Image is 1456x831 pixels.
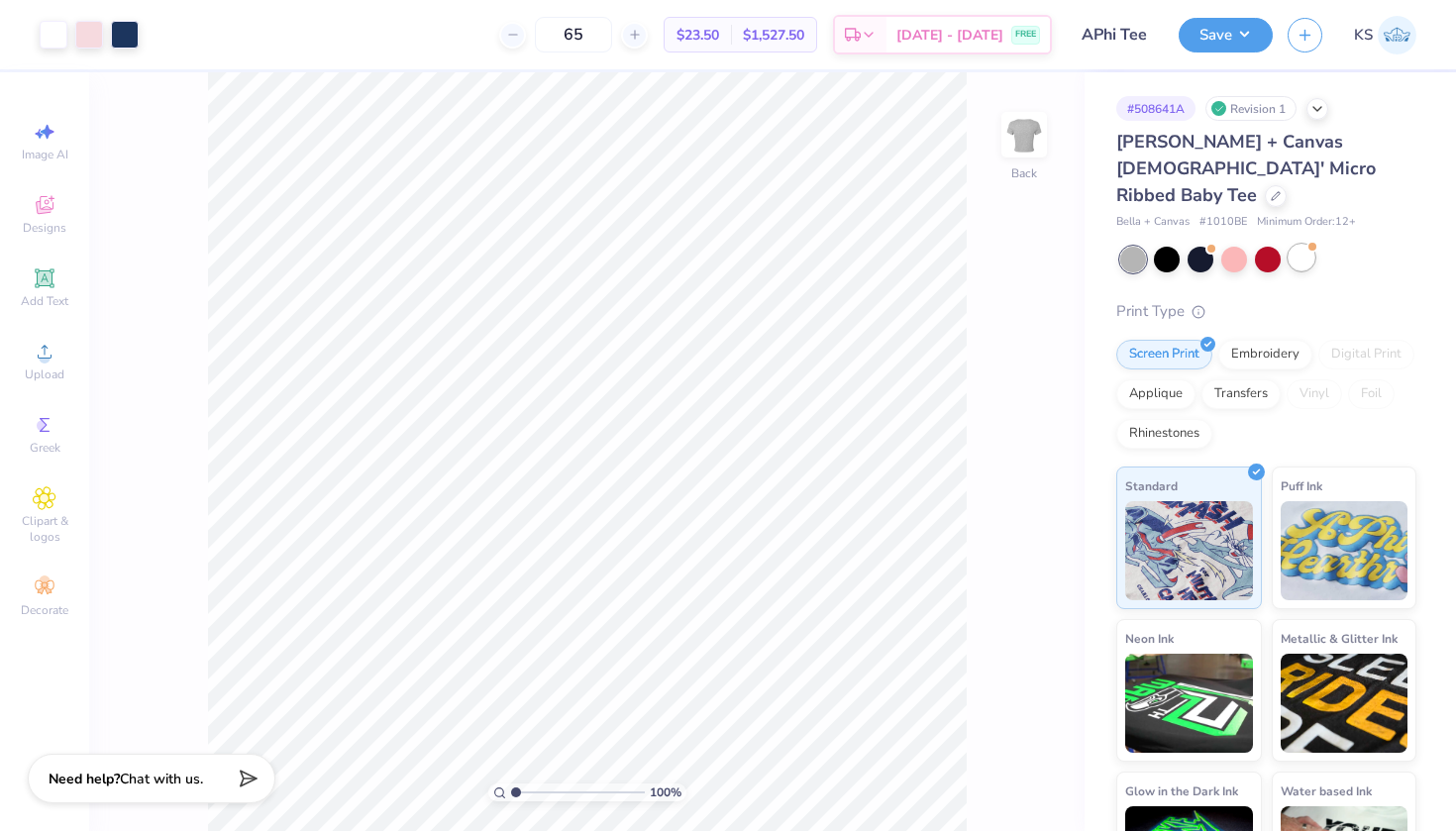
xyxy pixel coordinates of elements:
[1281,654,1408,753] img: Metallic & Glitter Ink
[120,770,203,788] span: Chat with us.
[676,25,719,46] span: $23.50
[1116,419,1212,449] div: Rhinestones
[21,293,68,309] span: Add Text
[1116,379,1196,409] div: Applique
[1378,16,1416,54] img: Kate Salamone
[1116,214,1190,231] span: Bella + Canvas
[1318,340,1414,369] div: Digital Print
[21,602,68,618] span: Decorate
[1348,379,1395,409] div: Foil
[1281,780,1372,801] span: Water based Ink
[1199,214,1247,231] span: # 1010BE
[1179,18,1273,52] button: Save
[25,366,64,382] span: Upload
[1205,96,1297,121] div: Revision 1
[1125,475,1178,496] span: Standard
[1116,96,1196,121] div: # 508641A
[1011,164,1037,182] div: Back
[743,25,804,46] span: $1,527.50
[535,17,612,52] input: – –
[1354,24,1373,47] span: KS
[1281,501,1408,600] img: Puff Ink
[1281,475,1322,496] span: Puff Ink
[1116,130,1376,207] span: [PERSON_NAME] + Canvas [DEMOGRAPHIC_DATA]' Micro Ribbed Baby Tee
[10,513,79,545] span: Clipart & logos
[22,147,68,162] span: Image AI
[49,770,120,788] strong: Need help?
[23,220,66,236] span: Designs
[1257,214,1356,231] span: Minimum Order: 12 +
[30,440,60,456] span: Greek
[1281,628,1398,649] span: Metallic & Glitter Ink
[1125,780,1238,801] span: Glow in the Dark Ink
[1004,115,1044,155] img: Back
[1116,340,1212,369] div: Screen Print
[1116,300,1416,323] div: Print Type
[1015,28,1036,42] span: FREE
[1125,628,1174,649] span: Neon Ink
[650,783,681,801] span: 100 %
[1354,16,1416,54] a: KS
[1201,379,1281,409] div: Transfers
[1218,340,1312,369] div: Embroidery
[1125,654,1253,753] img: Neon Ink
[896,25,1003,46] span: [DATE] - [DATE]
[1067,15,1164,54] input: Untitled Design
[1125,501,1253,600] img: Standard
[1287,379,1342,409] div: Vinyl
